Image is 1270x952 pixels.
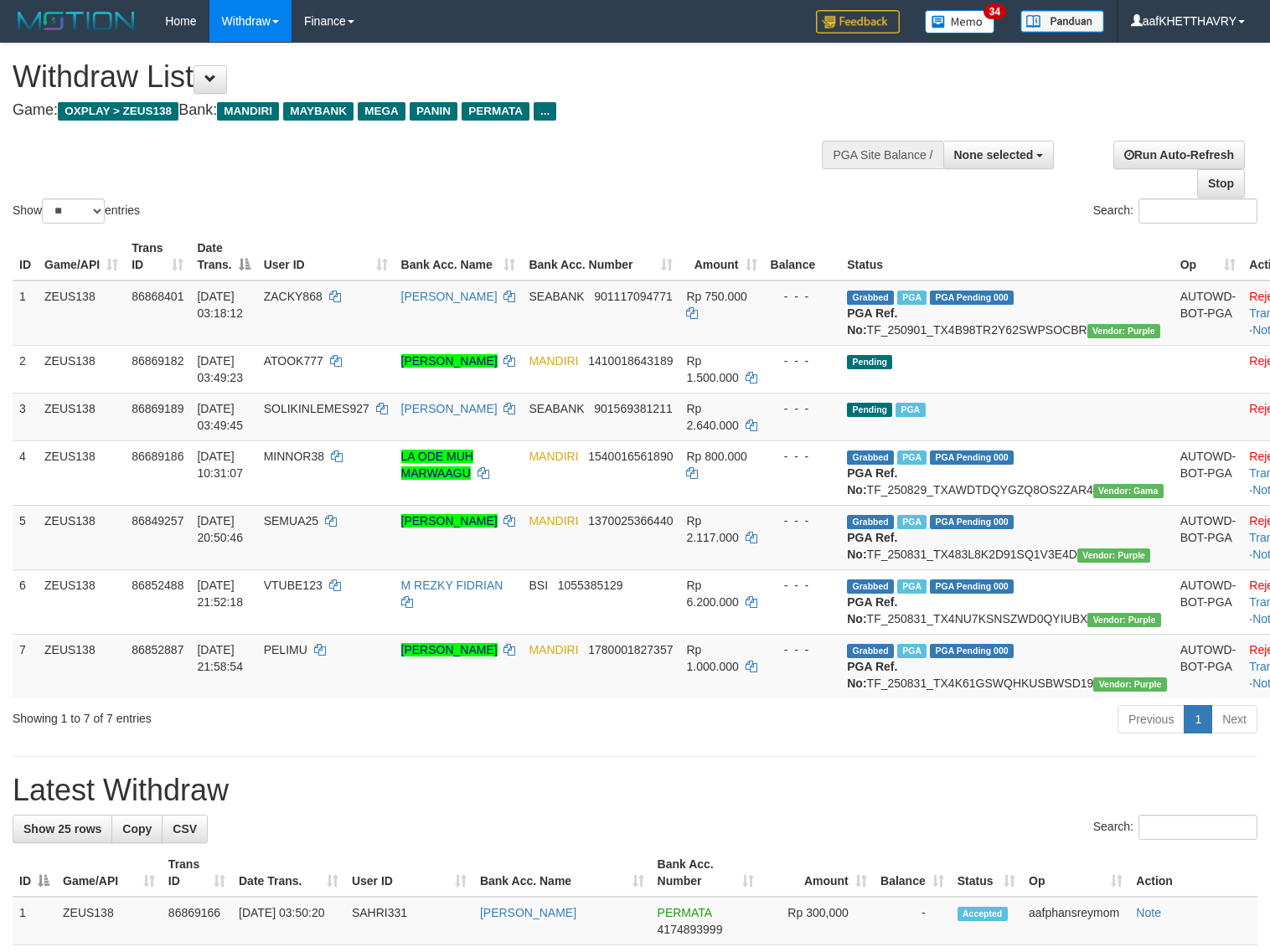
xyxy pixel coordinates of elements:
[13,703,517,727] div: Showing 1 to 7 of 7 entries
[1093,484,1164,498] span: Vendor URL: https://trx31.1velocity.biz
[847,291,894,305] span: Grabbed
[13,440,38,505] td: 4
[588,354,673,368] span: Copy 1410018643189 to clipboard
[534,102,556,121] span: ...
[473,849,651,897] th: Bank Acc. Name: activate to sort column ascending
[529,402,584,415] span: SEABANK
[1136,906,1161,919] a: Note
[13,634,38,698] td: 7
[847,306,897,337] b: PGA Ref. No:
[529,514,578,527] span: MANDIRI
[38,233,125,280] th: Game/API: activate to sort column ascending
[38,393,125,440] td: ZEUS138
[847,450,894,465] span: Grabbed
[930,579,1014,594] span: PGA Pending
[38,345,125,393] td: ZEUS138
[1174,280,1243,346] td: AUTOWD-BOT-PGA
[771,400,834,417] div: - - -
[983,4,1006,19] span: 34
[56,897,162,945] td: ZEUS138
[1129,849,1257,897] th: Action
[686,402,738,432] span: Rp 2.640.000
[42,198,105,224] select: Showentries
[529,290,584,303] span: SEABANK
[401,354,498,368] a: [PERSON_NAME]
[1174,634,1243,698] td: AUTOWD-BOT-PGA
[930,515,1014,529] span: PGA Pending
[771,641,834,658] div: - - -
[13,815,112,843] a: Show 25 rows
[38,280,125,346] td: ZEUS138
[897,450,927,465] span: Marked by aafkaynarin
[13,198,140,224] label: Show entries
[132,579,183,592] span: 86852488
[38,634,125,698] td: ZEUS138
[930,450,1014,465] span: PGA Pending
[686,354,738,384] span: Rp 1.500.000
[771,577,834,594] div: - - -
[197,402,243,432] span: [DATE] 03:49:45
[410,102,457,121] span: PANIN
[686,290,746,303] span: Rp 750.000
[232,849,345,897] th: Date Trans.: activate to sort column ascending
[38,569,125,634] td: ZEUS138
[1093,677,1166,692] span: Vendor URL: https://trx4.1velocity.biz
[771,352,834,369] div: - - -
[264,450,324,463] span: MINNOR38
[56,849,162,897] th: Game/API: activate to sort column ascending
[847,515,894,529] span: Grabbed
[651,849,761,897] th: Bank Acc. Number: activate to sort column ascending
[840,440,1173,505] td: TF_250829_TXAWDTDQYGZQ8OS2ZAR4
[23,822,101,836] span: Show 25 rows
[162,849,232,897] th: Trans ID: activate to sort column ascending
[847,644,894,658] span: Grabbed
[401,402,498,415] a: [PERSON_NAME]
[162,815,208,843] a: CSV
[173,822,197,836] span: CSV
[1077,548,1150,563] span: Vendor URL: https://trx4.1velocity.biz
[345,897,473,945] td: SAHRI331
[874,849,951,897] th: Balance: activate to sort column ascending
[13,505,38,569] td: 5
[38,505,125,569] td: ZEUS138
[897,644,927,658] span: Marked by aafsolysreylen
[58,102,178,121] span: OXPLAY > ZEUS138
[13,233,38,280] th: ID
[1087,613,1160,627] span: Vendor URL: https://trx4.1velocity.biz
[264,643,307,656] span: PELIMU
[401,450,473,480] a: LA ODE MUH MARWAAGU
[13,345,38,393] td: 2
[816,10,900,33] img: Feedback.jpg
[197,290,243,320] span: [DATE] 03:18:12
[1174,233,1243,280] th: Op: activate to sort column ascending
[686,643,738,673] span: Rp 1.000.000
[771,512,834,529] div: - - -
[847,595,897,625] b: PGA Ref. No:
[761,849,874,897] th: Amount: activate to sort column ascending
[190,233,256,280] th: Date Trans.: activate to sort column descending
[13,280,38,346] td: 1
[111,815,163,843] a: Copy
[847,403,892,417] span: Pending
[1197,169,1245,198] a: Stop
[1113,141,1245,169] a: Run Auto-Refresh
[847,466,897,497] b: PGA Ref. No:
[264,354,323,368] span: ATOOK777
[1022,849,1129,897] th: Op: activate to sort column ascending
[1093,198,1257,224] label: Search:
[132,402,183,415] span: 86869189
[930,291,1014,305] span: PGA Pending
[13,774,1257,807] h1: Latest Withdraw
[13,393,38,440] td: 3
[897,515,927,529] span: Marked by aafsreyleap
[529,354,578,368] span: MANDIRI
[529,450,578,463] span: MANDIRI
[264,290,323,303] span: ZACKY868
[840,505,1173,569] td: TF_250831_TX483L8K2D91SQ1V3E4D
[954,148,1034,162] span: None selected
[529,643,578,656] span: MANDIRI
[847,579,894,594] span: Grabbed
[232,897,345,945] td: [DATE] 03:50:20
[13,849,56,897] th: ID: activate to sort column descending
[558,579,623,592] span: Copy 1055385129 to clipboard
